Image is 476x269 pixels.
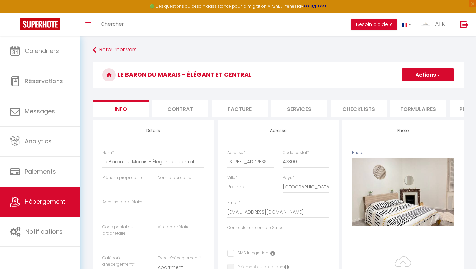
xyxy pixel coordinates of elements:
[283,150,309,156] label: Code postal
[25,107,55,115] span: Messages
[402,68,454,81] button: Actions
[93,44,464,56] a: Retourner vers
[416,13,454,36] a: ... ALK
[25,227,63,236] span: Notifications
[102,255,149,268] label: Catégorie d'hébergement
[435,20,445,28] span: ALK
[102,199,142,205] label: Adresse propriétaire
[227,225,284,231] label: Connecter un compte Stripe
[331,100,387,117] li: Checklists
[102,224,149,237] label: Code postal du propriétaire
[158,175,191,181] label: Nom propriétaire
[25,167,56,176] span: Paiements
[303,3,327,9] a: >>> ICI <<<<
[25,77,63,85] span: Réservations
[93,62,464,88] h3: Le Baron du Marais - Élégant et central
[25,47,59,55] span: Calendriers
[212,100,268,117] li: Facture
[227,128,329,133] h4: Adresse
[96,13,129,36] a: Chercher
[227,175,237,181] label: Ville
[152,100,208,117] li: Contrat
[271,100,327,117] li: Services
[460,20,469,28] img: logout
[351,19,397,30] button: Besoin d'aide ?
[25,137,52,145] span: Analytics
[390,100,446,117] li: Formulaires
[20,18,60,30] img: Super Booking
[25,197,65,206] span: Hébergement
[101,20,124,27] span: Chercher
[158,224,190,230] label: Ville propriétaire
[227,150,245,156] label: Adresse
[102,175,142,181] label: Prénom propriétaire
[283,175,294,181] label: Pays
[102,150,114,156] label: Nom
[352,150,364,156] label: Photo
[227,200,240,206] label: Email
[421,19,431,29] img: ...
[158,255,201,261] label: Type d'hébergement
[93,100,149,117] li: Info
[352,128,454,133] h4: Photo
[102,128,204,133] h4: Détails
